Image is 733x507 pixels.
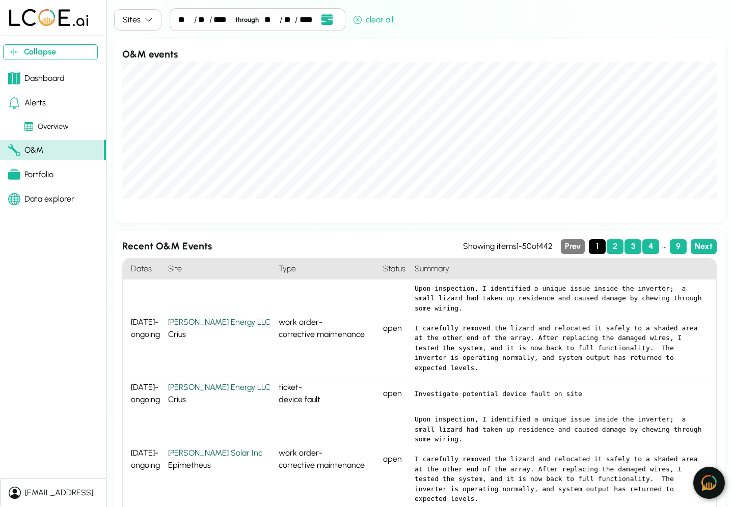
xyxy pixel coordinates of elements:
[168,381,270,406] div: Crius
[24,121,69,132] div: Overview
[164,259,275,279] h4: Site
[122,239,463,254] h3: Recent O&M Events
[642,239,659,254] button: Page 4
[275,279,379,378] div: work order - corrective maintenance
[213,14,230,26] div: year,
[415,389,708,399] pre: Investigate potential device fault on site
[8,168,53,181] div: Portfolio
[8,144,43,156] div: O&M
[264,14,279,26] div: month,
[122,47,717,62] h3: O&M events
[8,72,65,84] div: Dashboard
[8,97,46,109] div: Alerts
[168,381,270,393] div: [PERSON_NAME] Energy LLC
[589,239,606,254] button: Page 1
[168,316,270,341] div: Crius
[317,13,337,26] button: Open date picker
[660,239,669,254] div: ...
[231,15,263,24] div: through
[194,14,197,26] div: /
[178,14,193,26] div: month,
[691,239,717,254] button: Next
[561,239,585,254] button: Previous
[3,44,98,60] button: Collapse
[349,12,397,31] button: clear all
[280,14,283,26] div: /
[411,259,716,279] h4: Summary
[379,259,411,279] h4: Status
[8,193,74,205] div: Data explorer
[198,14,208,26] div: day,
[415,284,708,373] pre: Upon inspection, I identified a unique issue inside the inverter; a small lizard had taken up res...
[284,14,294,26] div: day,
[607,239,623,254] button: Page 2
[463,240,553,252] div: Showing items 1 - 50 of 442
[379,279,411,378] div: open
[354,14,393,26] div: clear all
[379,377,411,410] div: open
[625,239,641,254] button: Page 3
[670,239,687,254] button: Page 9
[275,259,379,279] h4: Type
[209,14,212,26] div: /
[123,377,164,410] div: [DATE] - ongoing
[168,316,270,328] div: [PERSON_NAME] Energy LLC
[300,14,316,26] div: year,
[25,487,93,499] div: [EMAIL_ADDRESS]
[123,259,164,279] h4: Dates
[701,475,717,491] img: open chat
[168,447,270,459] div: [PERSON_NAME] Solar Inc
[168,447,270,471] div: Epimetheus
[295,14,298,26] div: /
[415,414,708,504] pre: Upon inspection, I identified a unique issue inside the inverter; a small lizard had taken up res...
[123,279,164,378] div: [DATE] - ongoing
[275,377,379,410] div: ticket - device fault
[123,14,141,26] div: Sites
